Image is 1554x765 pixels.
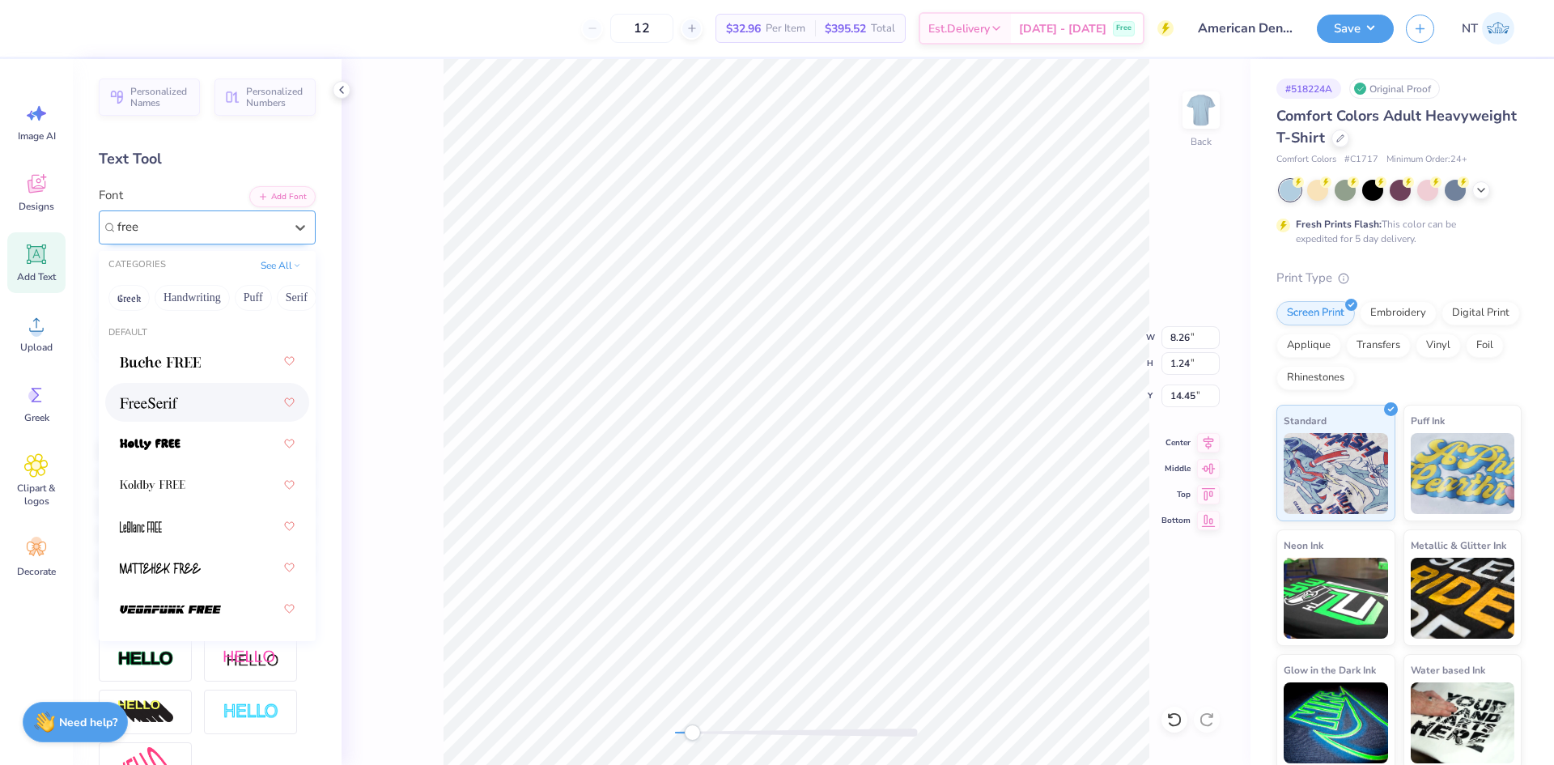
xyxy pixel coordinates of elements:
span: Total [871,20,895,37]
span: Greek [24,411,49,424]
label: Font [99,186,123,205]
img: Shadow [223,649,279,669]
strong: Need help? [59,715,117,730]
img: Negative Space [223,703,279,721]
span: Designs [19,200,54,213]
div: Print Type [1276,269,1522,287]
div: # 518224A [1276,79,1341,99]
img: Nestor Talens [1482,12,1514,45]
span: Personalized Names [130,86,190,108]
span: Upload [20,341,53,354]
div: Digital Print [1441,301,1520,325]
span: Decorate [17,565,56,578]
span: [DATE] - [DATE] [1019,20,1106,37]
button: See All [256,257,306,274]
div: Back [1191,134,1212,149]
span: Standard [1284,412,1327,429]
button: Puff [235,285,272,311]
span: Minimum Order: 24 + [1386,153,1467,167]
a: NT [1454,12,1522,45]
img: Neon Ink [1284,558,1388,639]
span: Add Text [17,270,56,283]
div: CATEGORIES [108,258,166,272]
img: Glow in the Dark Ink [1284,682,1388,763]
span: Puff Ink [1411,412,1445,429]
button: Save [1317,15,1394,43]
span: Top [1161,488,1191,501]
button: Personalized Numbers [214,79,316,116]
span: Metallic & Glitter Ink [1411,537,1506,554]
img: MATTEHEK FREE [120,563,201,574]
input: – – [610,14,673,43]
span: Personalized Numbers [246,86,306,108]
strong: Fresh Prints Flash: [1296,218,1382,231]
span: NT [1462,19,1478,38]
div: This color can be expedited for 5 day delivery. [1296,217,1495,246]
span: Per Item [766,20,805,37]
button: Handwriting [155,285,230,311]
div: Original Proof [1349,79,1440,99]
span: Glow in the Dark Ink [1284,661,1376,678]
img: Holly FREE [120,439,180,450]
span: Comfort Colors Adult Heavyweight T-Shirt [1276,106,1517,147]
span: Clipart & logos [10,482,63,508]
img: Water based Ink [1411,682,1515,763]
div: Applique [1276,334,1341,358]
img: Back [1185,94,1217,126]
div: Screen Print [1276,301,1355,325]
span: Bottom [1161,514,1191,527]
button: Add Font [249,186,316,207]
span: Middle [1161,462,1191,475]
img: 3D Illusion [117,699,174,725]
div: Foil [1466,334,1504,358]
div: Transfers [1346,334,1411,358]
div: Rhinestones [1276,366,1355,390]
span: Est. Delivery [928,20,990,37]
img: Buche FREE [120,356,201,368]
img: FreeSerif [120,397,178,409]
div: Embroidery [1360,301,1437,325]
span: Free [1116,23,1132,34]
img: Vegapunk FREE [120,604,221,615]
div: Text Tool [99,148,316,170]
div: Default [99,326,316,340]
img: Stroke [117,650,174,669]
span: Water based Ink [1411,661,1485,678]
span: $32.96 [726,20,761,37]
button: Personalized Names [99,79,200,116]
span: Comfort Colors [1276,153,1336,167]
span: # C1717 [1344,153,1378,167]
div: Vinyl [1416,334,1461,358]
span: $395.52 [825,20,866,37]
img: LeBlanc FREE [120,521,162,533]
input: Untitled Design [1186,12,1305,45]
button: Serif [277,285,316,311]
img: Koldby FREE [120,480,185,491]
div: Accessibility label [684,725,700,741]
span: Neon Ink [1284,537,1323,554]
span: Image AI [18,130,56,142]
img: Metallic & Glitter Ink [1411,558,1515,639]
img: Standard [1284,433,1388,514]
button: Greek [108,285,150,311]
img: Puff Ink [1411,433,1515,514]
span: Center [1161,436,1191,449]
